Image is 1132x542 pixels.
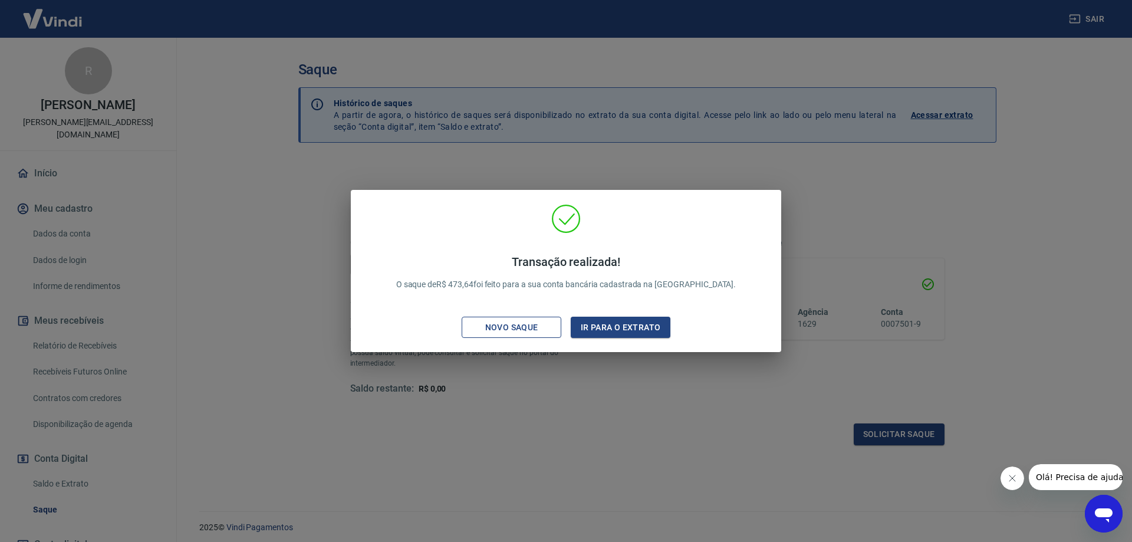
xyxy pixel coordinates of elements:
[1001,467,1024,490] iframe: Fechar mensagem
[396,255,736,291] p: O saque de R$ 473,64 foi feito para a sua conta bancária cadastrada na [GEOGRAPHIC_DATA].
[1085,495,1123,533] iframe: Botão para abrir a janela de mensagens
[1029,464,1123,490] iframe: Mensagem da empresa
[571,317,670,339] button: Ir para o extrato
[396,255,736,269] h4: Transação realizada!
[471,320,552,335] div: Novo saque
[7,8,99,18] span: Olá! Precisa de ajuda?
[462,317,561,339] button: Novo saque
